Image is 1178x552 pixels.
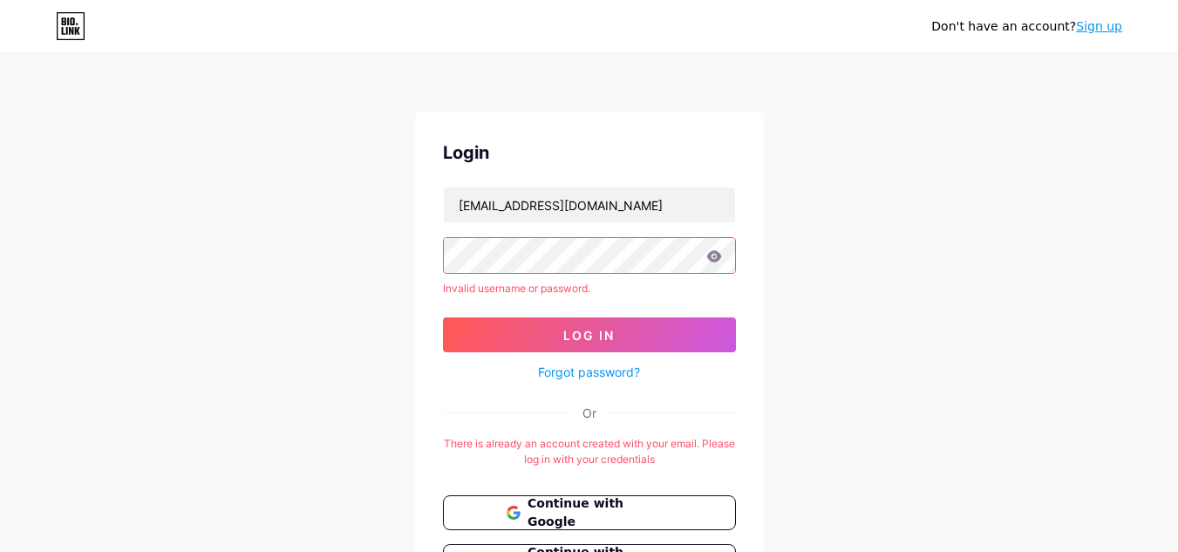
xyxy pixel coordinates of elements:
a: Sign up [1076,19,1122,33]
div: Invalid username or password. [443,281,736,296]
div: Don't have an account? [931,17,1122,36]
div: There is already an account created with your email. Please log in with your credentials [443,436,736,467]
div: Login [443,140,736,166]
span: Log In [563,328,615,343]
span: Continue with Google [528,494,671,531]
input: Username [444,187,735,222]
button: Log In [443,317,736,352]
button: Continue with Google [443,495,736,530]
div: Or [582,404,596,422]
a: Forgot password? [538,363,640,381]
